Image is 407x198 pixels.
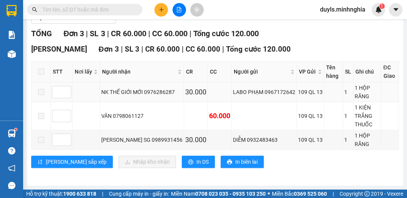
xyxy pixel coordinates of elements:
div: 1 KIỆN TRẮNG THUỐC [355,103,380,129]
div: 1 [344,88,352,96]
button: sort-ascending[PERSON_NAME] sắp xếp [31,156,113,168]
span: printer [227,159,232,165]
div: 30.000 [185,87,206,97]
img: warehouse-icon [8,129,16,138]
button: caret-down [389,3,402,17]
span: SL 3 [125,45,139,54]
span: | [86,29,88,38]
div: DIỄM 0932483463 [233,136,295,144]
td: 109 QL 13 [297,130,324,150]
span: caret-down [392,6,399,13]
img: logo-vxr [7,5,17,17]
span: In biên lai [235,158,258,166]
span: question-circle [8,147,15,154]
span: file-add [176,7,182,12]
span: ⚪️ [268,192,270,195]
button: plus [154,3,168,17]
span: | [189,29,191,38]
span: aim [194,7,199,12]
sup: 1 [379,3,385,9]
span: Miền Nam [171,190,266,198]
span: printer [188,159,193,165]
button: aim [190,3,204,17]
th: Tên hàng [324,61,343,82]
img: icon-new-feature [375,6,382,13]
div: LABO PHẠM 0967172642 [233,88,295,96]
span: duyls.minhnghia [314,5,372,14]
div: 109 QL 13 [298,88,323,96]
th: CR [184,61,208,82]
span: | [222,45,224,54]
span: copyright [364,191,370,196]
span: [PERSON_NAME] sắp xếp [46,158,107,166]
span: | [141,45,143,54]
div: 1 HỘP RĂNG [355,84,380,101]
span: | [121,45,123,54]
span: VP Gửi [299,67,316,76]
span: plus [159,7,164,12]
span: Nơi lấy [75,67,92,76]
span: | [102,190,103,198]
button: file-add [173,3,186,17]
span: Người nhận [102,67,176,76]
span: CC 60.000 [152,29,187,38]
sup: 1 [15,128,17,131]
span: | [107,29,109,38]
div: 30.000 [185,134,206,145]
span: notification [8,164,15,172]
img: warehouse-icon [8,50,16,58]
th: ĐC Giao [381,61,399,82]
div: VÂN 0798061127 [101,112,183,120]
span: [PERSON_NAME] [31,45,87,54]
span: Đơn 3 [99,45,119,54]
input: Tìm tên, số ĐT hoặc mã đơn [42,5,133,14]
span: Hỗ trợ kỹ thuật: [26,190,96,198]
div: 60.000 [209,111,230,121]
th: SL [343,61,353,82]
button: downloadNhập kho nhận [119,156,176,168]
span: | [182,45,184,54]
span: CC 60.000 [186,45,220,54]
span: Tổng cước 120.000 [193,29,258,38]
span: In DS [196,158,209,166]
span: sort-ascending [37,159,43,165]
div: 1 [344,112,352,120]
span: Cung cấp máy in - giấy in: [109,190,169,198]
div: NK THẾ GIỚI MỚI 0976286287 [101,88,183,96]
div: 1 HỘP RĂNG [355,131,380,148]
span: Tổng cước 120.000 [226,45,291,54]
span: TỔNG [31,29,52,38]
button: printerIn DS [182,156,215,168]
span: Đơn 3 [64,29,84,38]
span: search [32,7,37,12]
strong: 1900 633 818 [63,191,96,197]
td: 109 QL 13 [297,102,324,130]
span: | [333,190,334,198]
th: Ghi chú [353,61,382,82]
div: 109 QL 13 [298,136,323,144]
span: CR 60.000 [145,45,180,54]
img: solution-icon [8,31,16,39]
button: printerIn biên lai [221,156,264,168]
div: 109 QL 13 [298,112,323,120]
strong: 0369 525 060 [294,191,327,197]
span: 1 [380,3,383,9]
div: 1 [344,136,352,144]
td: 109 QL 13 [297,82,324,102]
span: Người gửi [234,67,289,76]
strong: 0708 023 035 - 0935 103 250 [195,191,266,197]
th: STT [51,61,73,82]
span: | [148,29,150,38]
span: Miền Bắc [272,190,327,198]
span: CR 60.000 [111,29,146,38]
span: message [8,182,15,189]
div: [PERSON_NAME] SG 0989931456 [101,136,183,144]
span: SL 3 [90,29,105,38]
th: CC [208,61,232,82]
